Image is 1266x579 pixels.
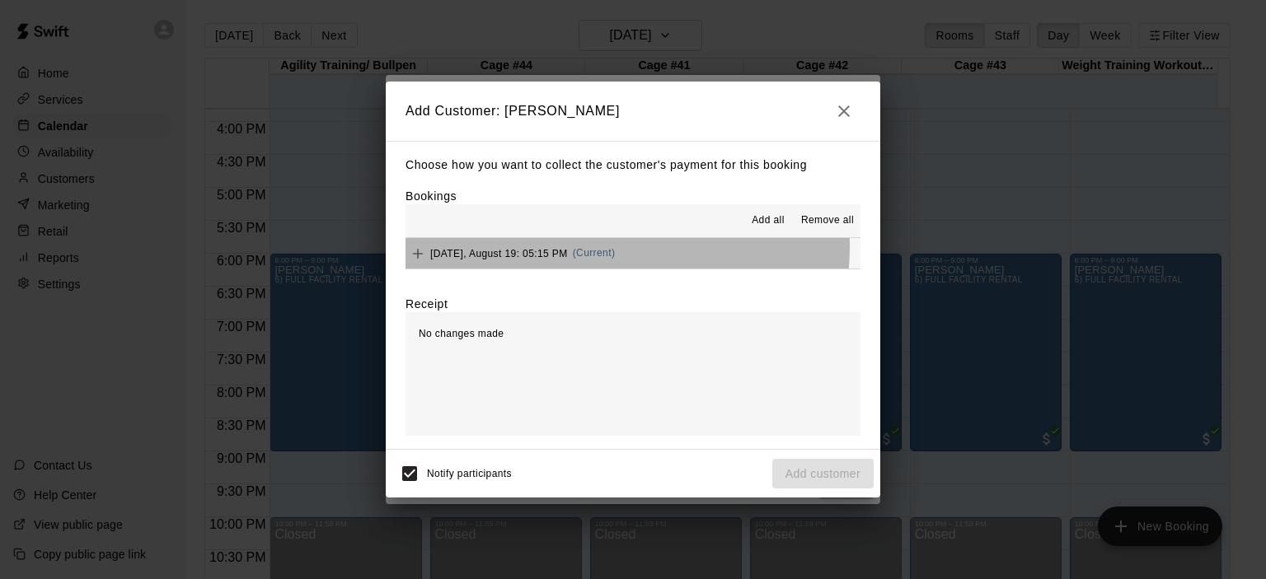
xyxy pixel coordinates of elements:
[430,247,568,259] span: [DATE], August 19: 05:15 PM
[573,247,616,259] span: (Current)
[406,246,430,259] span: Add
[752,212,785,229] span: Add all
[742,208,795,234] button: Add all
[801,212,854,229] span: Remove all
[419,328,504,339] span: No changes made
[406,189,457,203] label: Bookings
[386,82,880,141] h2: Add Customer: [PERSON_NAME]
[406,238,860,268] button: Add[DATE], August 19: 05:15 PM(Current)
[427,468,512,479] span: Notify participants
[795,208,860,234] button: Remove all
[406,296,448,312] label: Receipt
[406,155,860,175] p: Choose how you want to collect the customer's payment for this booking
